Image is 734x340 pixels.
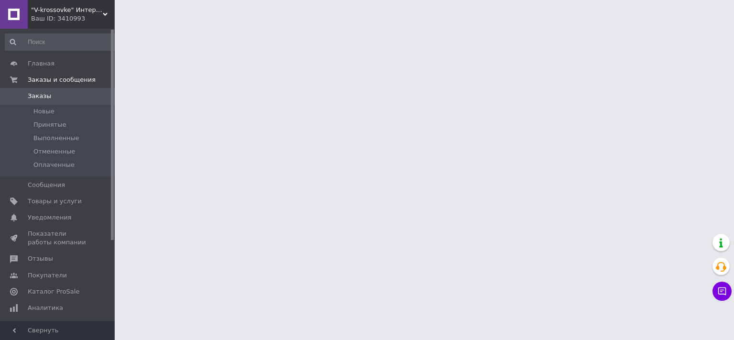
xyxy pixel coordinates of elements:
[28,320,88,337] span: Инструменты вебмастера и SEO
[28,76,96,84] span: Заказы и сообщения
[712,282,732,301] button: Чат с покупателем
[28,287,79,296] span: Каталог ProSale
[5,33,118,51] input: Поиск
[28,254,53,263] span: Отзывы
[28,230,88,247] span: Показатели работы компании
[28,59,54,68] span: Главная
[33,107,54,116] span: Новые
[28,92,51,100] span: Заказы
[28,181,65,189] span: Сообщения
[33,121,66,129] span: Принятые
[33,134,79,143] span: Выполненные
[31,6,103,14] span: "V-krossovke" Интернет-магазин
[28,271,67,280] span: Покупатели
[31,14,115,23] div: Ваш ID: 3410993
[28,197,82,206] span: Товары и услуги
[33,147,75,156] span: Отмененные
[33,161,75,169] span: Оплаченные
[28,304,63,312] span: Аналитика
[28,213,71,222] span: Уведомления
